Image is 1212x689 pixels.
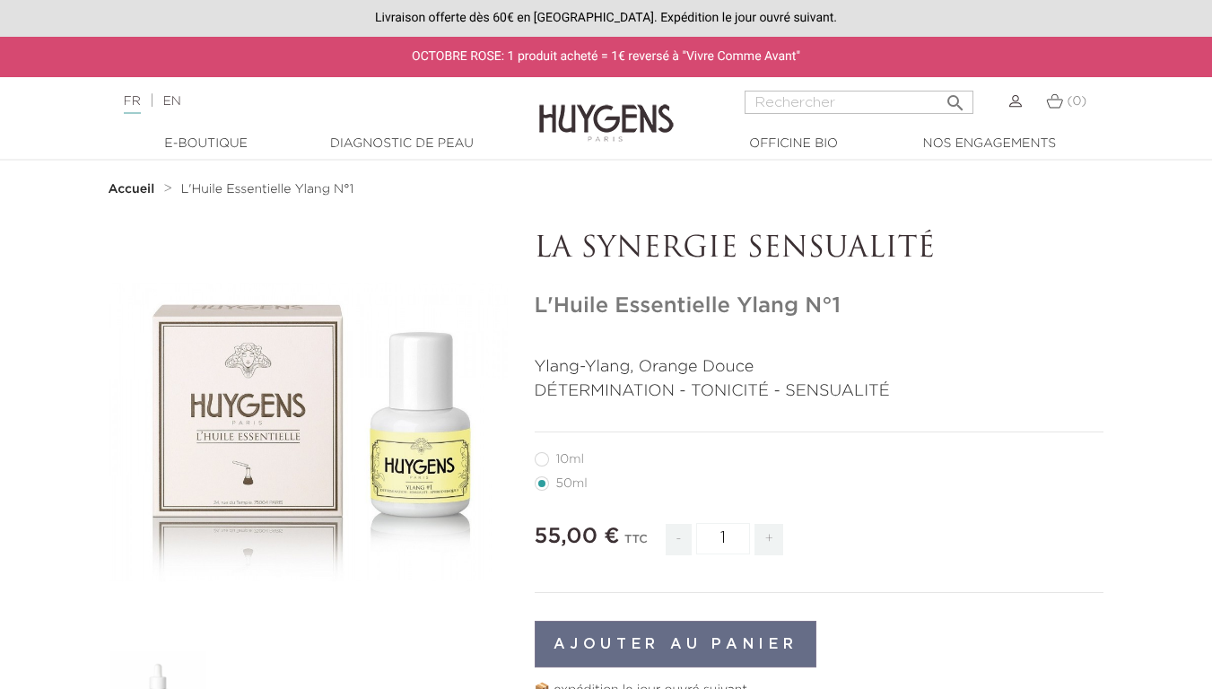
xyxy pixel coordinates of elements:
[535,621,817,667] button: Ajouter au panier
[535,379,1104,404] p: DÉTERMINATION - TONICITÉ - SENSUALITÉ
[539,75,674,144] img: Huygens
[535,476,609,491] label: 50ml
[535,526,620,547] span: 55,00 €
[945,87,966,109] i: 
[745,91,973,114] input: Rechercher
[535,293,1104,319] h1: L'Huile Essentielle Ylang N°1
[535,452,606,467] label: 10ml
[1067,95,1086,108] span: (0)
[162,95,180,108] a: EN
[666,524,691,555] span: -
[900,135,1079,153] a: Nos engagements
[124,95,141,114] a: FR
[109,182,159,196] a: Accueil
[754,524,783,555] span: +
[181,183,353,196] span: L'Huile Essentielle Ylang N°1
[624,520,648,569] div: TTC
[181,182,353,196] a: L'Huile Essentielle Ylang N°1
[696,523,750,554] input: Quantité
[117,135,296,153] a: E-Boutique
[115,91,492,112] div: |
[939,85,972,109] button: 
[535,355,1104,379] p: Ylang-Ylang, Orange Douce
[704,135,884,153] a: Officine Bio
[109,183,155,196] strong: Accueil
[535,232,1104,266] p: LA SYNERGIE SENSUALITÉ
[312,135,492,153] a: Diagnostic de peau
